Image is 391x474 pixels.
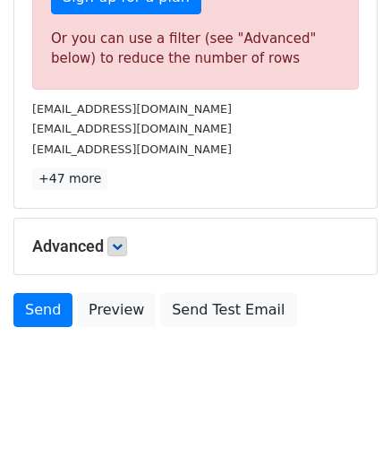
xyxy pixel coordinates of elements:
a: Send [13,293,72,327]
small: [EMAIL_ADDRESS][DOMAIN_NAME] [32,122,232,135]
h5: Advanced [32,237,359,256]
a: Send Test Email [160,293,296,327]
iframe: Chat Widget [302,388,391,474]
small: [EMAIL_ADDRESS][DOMAIN_NAME] [32,102,232,116]
a: Preview [77,293,156,327]
div: Or you can use a filter (see "Advanced" below) to reduce the number of rows [51,29,340,69]
a: +47 more [32,168,107,190]
small: [EMAIL_ADDRESS][DOMAIN_NAME] [32,142,232,156]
